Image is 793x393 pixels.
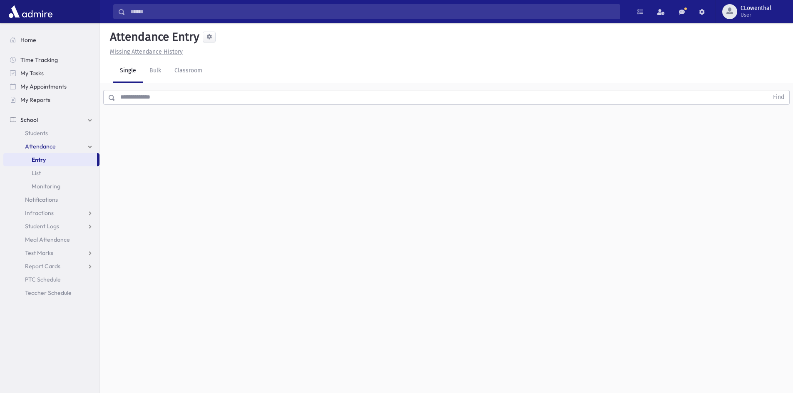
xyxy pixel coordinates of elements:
a: Meal Attendance [3,233,99,246]
span: User [741,12,771,18]
span: Meal Attendance [25,236,70,243]
a: My Appointments [3,80,99,93]
span: CLowenthal [741,5,771,12]
span: Teacher Schedule [25,289,72,297]
span: School [20,116,38,124]
a: Infractions [3,206,99,220]
a: Students [3,126,99,140]
a: Attendance [3,140,99,153]
a: Entry [3,153,97,166]
a: Missing Attendance History [107,48,183,55]
img: AdmirePro [7,3,55,20]
a: Teacher Schedule [3,286,99,299]
a: My Tasks [3,67,99,80]
a: Test Marks [3,246,99,260]
span: Notifications [25,196,58,203]
span: Home [20,36,36,44]
a: Single [113,59,143,83]
span: Monitoring [32,183,60,190]
span: Student Logs [25,222,59,230]
input: Search [125,4,620,19]
span: Entry [32,156,46,163]
a: Bulk [143,59,168,83]
span: Time Tracking [20,56,58,64]
a: Monitoring [3,180,99,193]
a: Notifications [3,193,99,206]
span: My Reports [20,96,50,104]
span: My Appointments [20,83,67,90]
span: Test Marks [25,249,53,257]
span: Infractions [25,209,54,217]
a: Classroom [168,59,209,83]
span: Students [25,129,48,137]
span: Report Cards [25,262,60,270]
button: Find [768,90,789,104]
span: PTC Schedule [25,276,61,283]
a: List [3,166,99,180]
a: School [3,113,99,126]
a: PTC Schedule [3,273,99,286]
a: Time Tracking [3,53,99,67]
span: My Tasks [20,69,44,77]
u: Missing Attendance History [110,48,183,55]
a: Report Cards [3,260,99,273]
span: Attendance [25,143,56,150]
h5: Attendance Entry [107,30,199,44]
span: List [32,169,41,177]
a: My Reports [3,93,99,106]
a: Student Logs [3,220,99,233]
a: Home [3,33,99,47]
